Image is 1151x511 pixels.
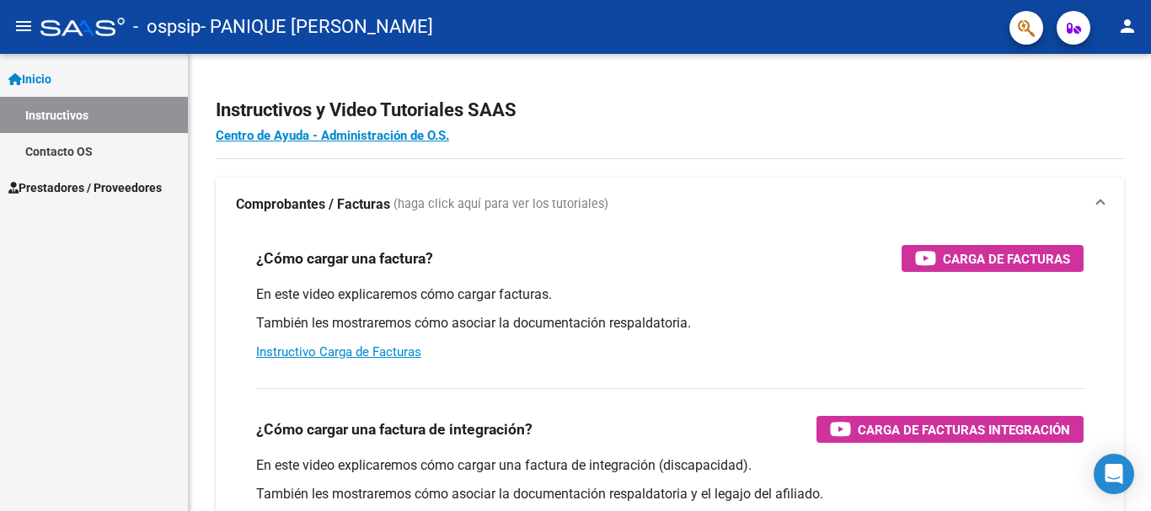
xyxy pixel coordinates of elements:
[256,285,1084,304] p: En este video explicaremos cómo cargar facturas.
[8,70,51,88] span: Inicio
[256,456,1084,475] p: En este video explicaremos cómo cargar una factura de integración (discapacidad).
[201,8,433,45] span: - PANIQUE [PERSON_NAME]
[216,178,1124,232] mat-expansion-panel-header: Comprobantes / Facturas (haga click aquí para ver los tutoriales)
[858,419,1070,440] span: Carga de Facturas Integración
[943,248,1070,269] span: Carga de Facturas
[216,128,449,143] a: Centro de Ayuda - Administración de O.S.
[1117,16,1138,36] mat-icon: person
[13,16,34,36] mat-icon: menu
[256,344,421,359] a: Instructivo Carga de Facturas
[1094,454,1134,494] div: Open Intercom Messenger
[256,418,533,441] h3: ¿Cómo cargar una factura de integración?
[256,247,433,270] h3: ¿Cómo cargar una factura?
[8,178,162,197] span: Prestadores / Proveedores
[393,195,608,214] span: (haga click aquí para ver los tutoriales)
[216,94,1124,126] h2: Instructivos y Video Tutoriales SAAS
[256,314,1084,333] p: También les mostraremos cómo asociar la documentación respaldatoria.
[256,485,1084,503] p: También les mostraremos cómo asociar la documentación respaldatoria y el legajo del afiliado.
[816,416,1084,443] button: Carga de Facturas Integración
[902,245,1084,272] button: Carga de Facturas
[236,195,390,214] strong: Comprobantes / Facturas
[133,8,201,45] span: - ospsip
